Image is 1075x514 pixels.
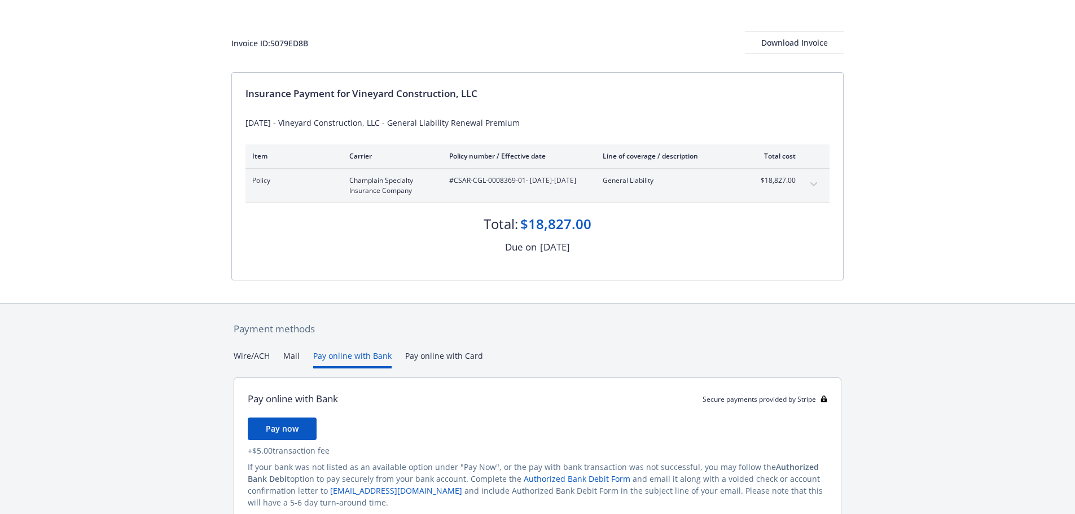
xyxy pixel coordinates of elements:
div: Policy number / Effective date [449,151,585,161]
span: Pay now [266,423,299,434]
span: Authorized Bank Debit [248,462,819,484]
div: + $5.00 transaction fee [248,445,827,456]
button: Pay now [248,418,317,440]
span: Policy [252,175,331,186]
button: Download Invoice [745,32,844,54]
a: Authorized Bank Debit Form [524,473,630,484]
div: [DATE] - Vineyard Construction, LLC - General Liability Renewal Premium [245,117,830,129]
div: If your bank was not listed as an available option under "Pay Now", or the pay with bank transact... [248,461,827,508]
span: Champlain Specialty Insurance Company [349,175,431,196]
div: Total: [484,214,518,234]
button: Pay online with Bank [313,350,392,368]
span: $18,827.00 [753,175,796,186]
div: Secure payments provided by Stripe [703,394,827,404]
div: Due on [505,240,537,254]
div: Pay online with Bank [248,392,338,406]
button: Wire/ACH [234,350,270,368]
a: [EMAIL_ADDRESS][DOMAIN_NAME] [330,485,462,496]
span: #CSAR-CGL-0008369-01 - [DATE]-[DATE] [449,175,585,186]
div: $18,827.00 [520,214,591,234]
button: expand content [805,175,823,194]
button: Pay online with Card [405,350,483,368]
div: Item [252,151,331,161]
div: Line of coverage / description [603,151,735,161]
span: General Liability [603,175,735,186]
div: Payment methods [234,322,841,336]
div: Invoice ID: 5079ED8B [231,37,308,49]
div: Insurance Payment for Vineyard Construction, LLC [245,86,830,101]
div: Carrier [349,151,431,161]
div: [DATE] [540,240,570,254]
button: Mail [283,350,300,368]
div: Total cost [753,151,796,161]
div: PolicyChamplain Specialty Insurance Company#CSAR-CGL-0008369-01- [DATE]-[DATE]General Liability$1... [245,169,830,203]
